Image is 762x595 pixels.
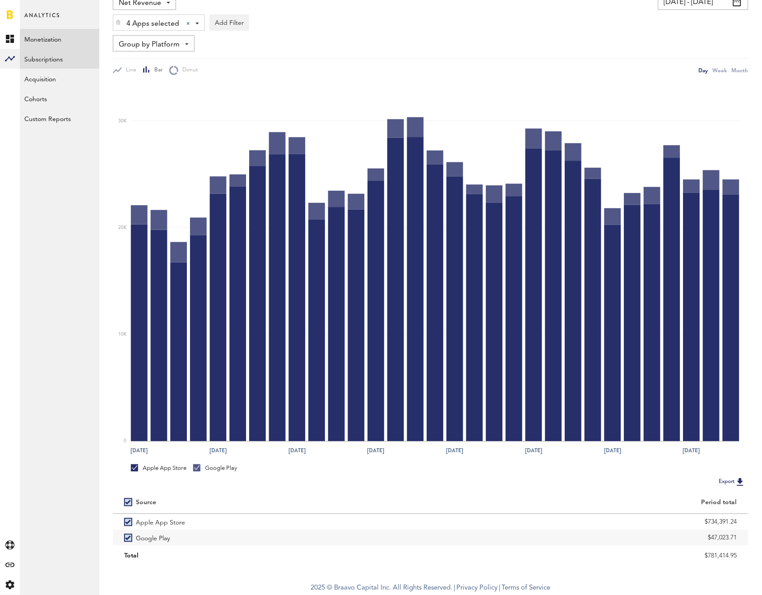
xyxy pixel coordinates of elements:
[209,14,249,31] button: Add Filter
[124,549,419,563] div: Total
[118,119,127,123] text: 30K
[113,15,123,30] div: Delete
[20,49,99,69] a: Subscriptions
[19,6,51,14] span: Support
[209,446,227,454] text: [DATE]
[604,446,621,454] text: [DATE]
[367,446,385,454] text: [DATE]
[130,446,148,454] text: [DATE]
[20,89,99,108] a: Cohorts
[442,531,737,545] div: $47,023.71
[502,585,551,592] a: Terms of Service
[442,499,737,507] div: Period total
[122,66,136,74] span: Line
[178,66,198,74] span: Donut
[136,514,185,530] span: Apple App Store
[699,66,708,75] div: Day
[20,29,99,49] a: Monetization
[442,515,737,529] div: $734,391.24
[288,446,306,454] text: [DATE]
[20,108,99,128] a: Custom Reports
[126,16,179,32] span: 4 Apps selected
[119,37,180,52] span: Group by Platform
[186,22,190,25] div: Clear
[193,464,237,473] div: Google Play
[457,585,498,592] a: Privacy Policy
[118,333,127,337] text: 10K
[24,10,60,29] span: Analytics
[732,66,748,75] div: Month
[136,499,156,507] div: Source
[150,66,163,74] span: Bar
[136,530,170,546] span: Google Play
[131,464,186,473] div: Apple App Store
[525,446,542,454] text: [DATE]
[735,477,746,487] img: Export
[442,549,737,563] div: $781,414.95
[118,226,127,230] text: 20K
[116,19,121,26] img: trash_awesome_blue.svg
[20,69,99,89] a: Acquisition
[446,446,464,454] text: [DATE]
[716,476,748,488] button: Export
[683,446,700,454] text: [DATE]
[124,439,126,444] text: 0
[713,66,727,75] div: Week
